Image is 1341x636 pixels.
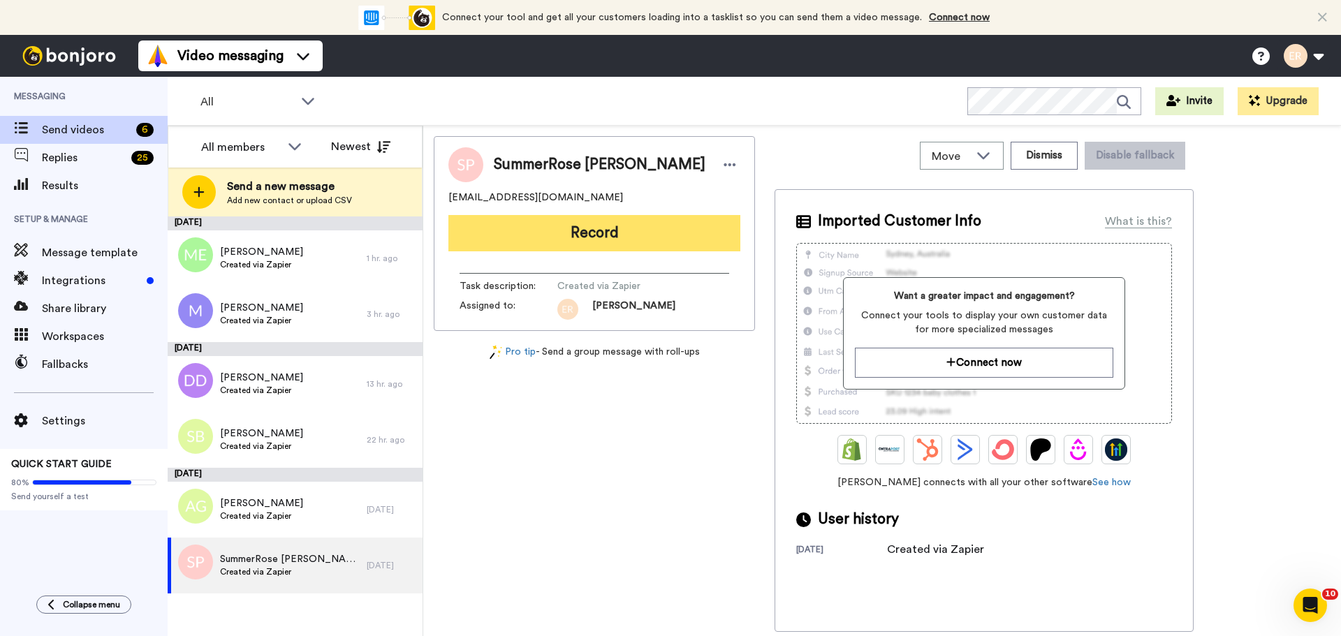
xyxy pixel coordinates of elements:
[178,293,213,328] img: m.png
[557,299,578,320] img: er.png
[42,272,141,289] span: Integrations
[367,560,416,571] div: [DATE]
[1067,438,1090,461] img: Drip
[42,244,168,261] span: Message template
[178,545,213,579] img: sp.png
[42,177,168,194] span: Results
[1092,478,1131,487] a: See how
[460,299,557,320] span: Assigned to:
[201,139,281,156] div: All members
[220,552,360,566] span: SummerRose [PERSON_NAME]
[220,315,303,326] span: Created via Zapier
[178,237,213,272] img: me.png
[367,309,416,320] div: 3 hr. ago
[818,211,981,232] span: Imported Customer Info
[855,309,1113,337] span: Connect your tools to display your own customer data for more specialized messages
[1011,142,1078,170] button: Dismiss
[879,438,901,461] img: Ontraport
[448,147,483,182] img: Image of SummerRose Prettyman
[220,566,360,577] span: Created via Zapier
[1029,438,1052,461] img: Patreon
[932,148,969,165] span: Move
[1238,87,1319,115] button: Upgrade
[42,149,126,166] span: Replies
[11,491,156,502] span: Send yourself a test
[220,496,303,510] span: [PERSON_NAME]
[855,348,1113,378] button: Connect now
[367,434,416,445] div: 22 hr. ago
[168,342,423,356] div: [DATE]
[367,378,416,390] div: 13 hr. ago
[147,45,169,67] img: vm-color.svg
[796,544,887,558] div: [DATE]
[321,133,401,161] button: Newest
[1105,438,1127,461] img: GoHighLevel
[36,596,131,614] button: Collapse menu
[367,504,416,515] div: [DATE]
[220,427,303,441] span: [PERSON_NAME]
[42,328,168,345] span: Workspaces
[42,300,168,317] span: Share library
[17,46,122,66] img: bj-logo-header-white.svg
[1155,87,1224,115] button: Invite
[220,371,303,385] span: [PERSON_NAME]
[796,475,1172,489] span: [PERSON_NAME] connects with all your other software
[442,13,922,22] span: Connect your tool and get all your customers loading into a tasklist so you can send them a video...
[220,259,303,270] span: Created via Zapier
[367,253,416,264] div: 1 hr. ago
[42,356,168,373] span: Fallbacks
[916,438,939,461] img: Hubspot
[200,94,294,110] span: All
[1105,213,1172,230] div: What is this?
[954,438,976,461] img: ActiveCampaign
[841,438,863,461] img: Shopify
[1085,142,1185,170] button: Disable fallback
[227,195,352,206] span: Add new contact or upload CSV
[494,154,705,175] span: SummerRose [PERSON_NAME]
[11,477,29,488] span: 80%
[42,413,168,429] span: Settings
[178,363,213,398] img: dd.png
[11,459,112,469] span: QUICK START GUIDE
[168,468,423,482] div: [DATE]
[131,151,154,165] div: 25
[220,510,303,522] span: Created via Zapier
[434,345,755,360] div: - Send a group message with roll-ups
[818,509,899,530] span: User history
[448,215,740,251] button: Record
[592,299,675,320] span: [PERSON_NAME]
[42,121,131,138] span: Send videos
[929,13,990,22] a: Connect now
[855,289,1113,303] span: Want a greater impact and engagement?
[992,438,1014,461] img: ConvertKit
[136,123,154,137] div: 6
[220,301,303,315] span: [PERSON_NAME]
[557,279,690,293] span: Created via Zapier
[1322,589,1338,600] span: 10
[227,178,352,195] span: Send a new message
[178,419,213,454] img: sb.png
[1294,589,1327,622] iframe: Intercom live chat
[220,245,303,259] span: [PERSON_NAME]
[178,489,213,524] img: ag.png
[220,441,303,452] span: Created via Zapier
[220,385,303,396] span: Created via Zapier
[490,345,536,360] a: Pro tip
[358,6,435,30] div: animation
[168,216,423,230] div: [DATE]
[63,599,120,610] span: Collapse menu
[887,541,984,558] div: Created via Zapier
[460,279,557,293] span: Task description :
[177,46,284,66] span: Video messaging
[448,191,623,205] span: [EMAIL_ADDRESS][DOMAIN_NAME]
[490,345,502,360] img: magic-wand.svg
